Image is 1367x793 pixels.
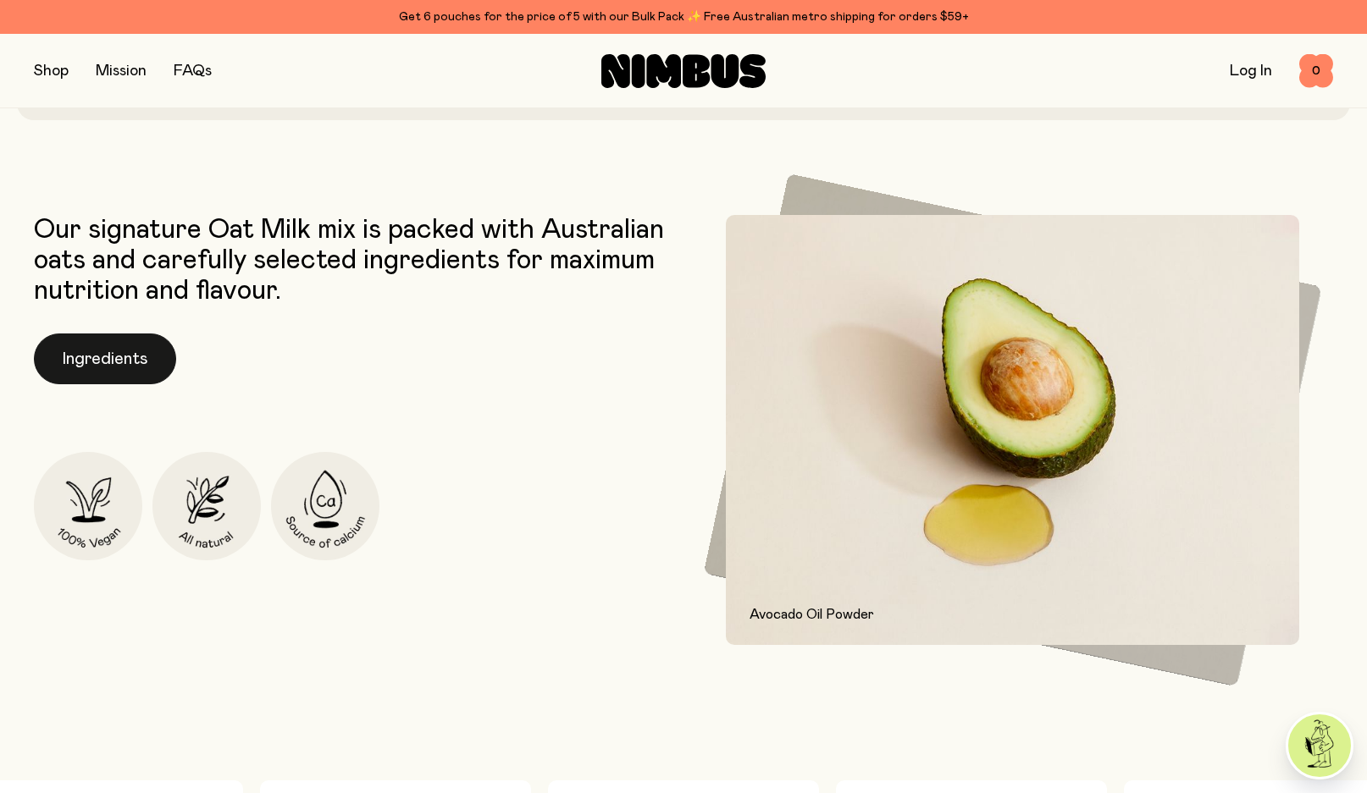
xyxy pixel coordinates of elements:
[750,604,1276,625] p: Avocado Oil Powder
[1288,714,1351,777] img: agent
[96,63,147,79] a: Mission
[726,215,1299,645] img: Avocado and avocado oil
[34,7,1333,27] div: Get 6 pouches for the price of 5 with our Bulk Pack ✨ Free Australian metro shipping for orders $59+
[1299,54,1333,88] button: 0
[174,63,212,79] a: FAQs
[1230,63,1272,79] a: Log In
[34,333,176,384] button: Ingredients
[34,215,675,306] p: Our signature Oat Milk mix is packed with Australian oats and carefully selected ingredients for ...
